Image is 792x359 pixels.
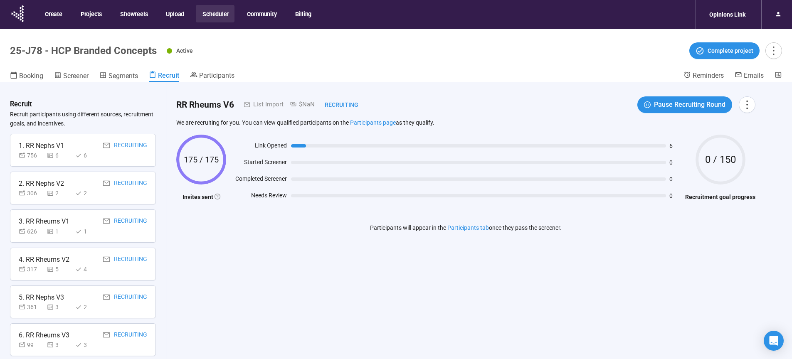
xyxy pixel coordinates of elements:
div: 626 [19,227,44,236]
a: Segments [99,71,138,82]
div: 5 [47,265,72,274]
div: 1 [75,227,100,236]
span: pause-circle [644,101,651,108]
div: 6 [75,151,100,160]
button: more [739,96,755,113]
div: Recruiting [114,140,147,151]
p: We are recruiting for you. You can view qualified participants on the as they qualify. [176,119,755,126]
button: Create [38,5,68,22]
span: Recruit [158,71,179,79]
button: pause-circlePause Recruiting Round [637,96,732,113]
div: 4 [75,265,100,274]
div: Started Screener [230,157,287,170]
button: Community [240,5,282,22]
div: Recruiting [114,216,147,226]
div: Needs Review [230,191,287,203]
button: Upload [159,5,190,22]
div: 6 [47,151,72,160]
h1: 25-J78 - HCP Branded Concepts [10,45,157,57]
div: List Import [250,100,284,110]
a: Emails [735,71,764,81]
div: 317 [19,265,44,274]
span: mail [103,332,110,338]
span: Pause Recruiting Round [654,99,725,110]
div: Recruiting [114,254,147,265]
span: Emails [744,71,764,79]
h2: RR Rheums V6 [176,98,234,112]
div: 2 [47,189,72,198]
span: mail [103,180,110,187]
div: 5. RR Nephs V3 [19,292,64,302]
div: $NaN [284,100,315,110]
a: Screener [54,71,89,82]
span: question-circle [215,194,220,199]
div: 3 [47,340,72,349]
div: 1 [47,227,72,236]
div: Opinions Link [704,7,750,22]
div: 2. RR Nephs V2 [19,178,64,189]
button: Scheduler [196,5,234,22]
span: 0 [669,193,681,199]
div: 3 [75,340,100,349]
a: Recruit [149,71,179,82]
div: 1. RR Nephs V1 [19,140,64,151]
div: 3 [47,302,72,312]
span: Booking [19,72,43,80]
div: 756 [19,151,44,160]
div: 361 [19,302,44,312]
h4: Recruitment goal progress [685,192,755,202]
div: 4. RR Rheums V2 [19,254,69,265]
p: Participants will appear in the once they pass the screener. [370,223,562,232]
button: Complete project [689,42,760,59]
span: mail [103,256,110,263]
span: 175 / 175 [176,155,226,164]
span: 0 [669,160,681,165]
div: Recruiting [114,178,147,189]
a: Participants tab [447,224,489,231]
a: Booking [10,71,43,82]
span: mail [103,218,110,224]
span: 0 / 150 [696,155,745,165]
button: Projects [74,5,108,22]
button: Billing [289,5,318,22]
p: Recruit participants using different sources, recruitment goals, and incentives. [10,110,156,128]
div: Completed Screener [230,174,287,187]
a: Reminders [683,71,724,81]
span: Complete project [708,46,753,55]
div: Link Opened [230,141,287,153]
div: 2 [75,302,100,312]
div: 306 [19,189,44,198]
span: mail [103,142,110,149]
span: Participants [199,71,234,79]
span: more [741,99,753,110]
div: Open Intercom Messenger [764,331,784,351]
span: 0 [669,176,681,182]
span: Active [176,47,193,54]
span: mail [234,102,250,108]
span: Segments [109,72,138,80]
span: 6 [669,143,681,149]
div: 3. RR Rheums V1 [19,216,69,226]
div: 99 [19,340,44,349]
span: Screener [63,72,89,80]
h4: Invites sent [176,192,226,202]
a: Participants page [350,119,396,126]
a: Participants [190,71,234,81]
div: Recruiting [114,330,147,340]
h3: Recruit [10,99,32,110]
button: more [765,42,782,59]
div: Recruiting [315,100,358,109]
span: Reminders [693,71,724,79]
span: more [768,45,779,56]
div: Recruiting [114,292,147,302]
div: 2 [75,189,100,198]
button: Showreels [113,5,153,22]
div: 6. RR Rheums V3 [19,330,69,340]
span: mail [103,294,110,300]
